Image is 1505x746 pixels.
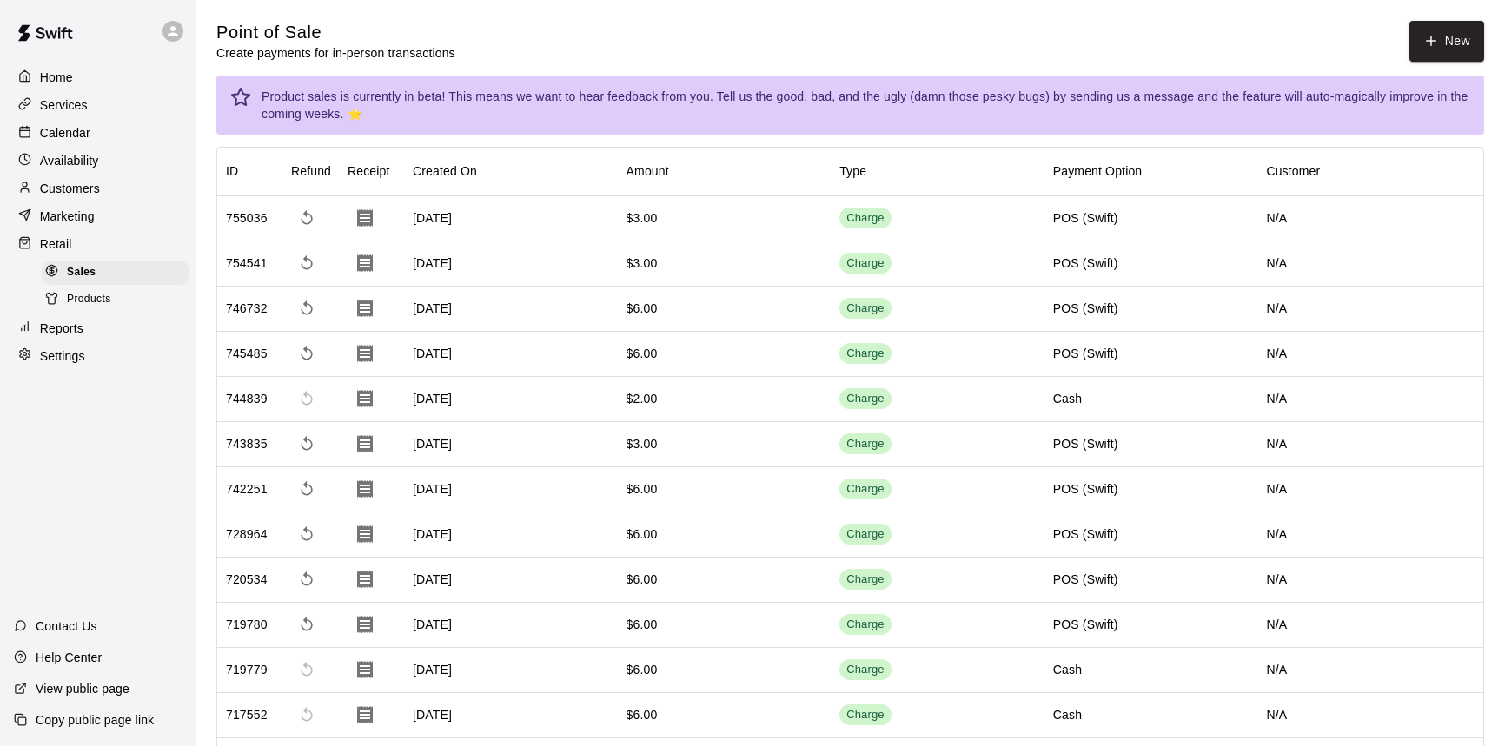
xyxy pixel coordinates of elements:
a: Reports [14,315,182,341]
a: Marketing [14,203,182,229]
div: Receipt [348,147,390,195]
a: sending us a message [1070,89,1194,103]
span: Refund payment [291,248,322,279]
div: $3.00 [627,254,658,272]
div: [DATE] [404,467,618,512]
div: N/A [1257,512,1471,558]
div: Settings [14,343,182,369]
button: New [1409,21,1484,62]
div: [DATE] [404,196,618,241]
div: 746732 [226,300,268,317]
div: 742251 [226,480,268,498]
a: Calendar [14,120,182,146]
div: $6.00 [627,345,658,362]
div: 745485 [226,345,268,362]
div: [DATE] [404,287,618,332]
div: Sales [42,261,189,285]
div: 744839 [226,390,268,407]
p: Copy public page link [36,711,154,729]
button: Download Receipt [348,336,382,371]
div: [DATE] [404,377,618,422]
div: $6.00 [627,480,658,498]
span: Refund payment [291,518,322,550]
span: Refund payment [291,473,322,505]
button: Download Receipt [348,426,382,461]
span: Products [67,291,111,308]
p: Services [40,96,88,114]
button: Download Receipt [348,472,382,506]
div: POS (Swift) [1053,254,1118,272]
div: Charge [846,526,885,543]
p: Availability [40,152,99,169]
div: 717552 [226,706,268,723]
p: Calendar [40,124,90,142]
p: Help Center [36,649,102,666]
div: N/A [1257,241,1471,287]
div: 719780 [226,616,268,633]
div: Payment Option [1053,147,1143,195]
p: Reports [40,320,83,337]
div: N/A [1257,558,1471,603]
div: Cash [1053,706,1082,723]
button: Download Receipt [348,517,382,551]
div: Cash [1053,661,1082,678]
div: POS (Swift) [1053,525,1118,543]
button: Download Receipt [348,381,382,416]
div: $6.00 [627,525,658,543]
div: Charge [846,300,885,317]
div: N/A [1257,693,1471,738]
button: Download Receipt [348,562,382,597]
div: POS (Swift) [1053,435,1118,452]
p: Retail [40,235,72,253]
div: [DATE] [404,422,618,467]
a: Sales [42,259,196,286]
div: Created On [413,147,477,195]
div: Amount [618,147,832,195]
div: N/A [1257,287,1471,332]
button: Download Receipt [348,652,382,687]
div: [DATE] [404,332,618,377]
div: Charge [846,346,885,362]
div: 743835 [226,435,268,452]
div: Type [831,147,1044,195]
span: Refund payment [291,564,322,595]
div: 754541 [226,254,268,272]
div: N/A [1257,377,1471,422]
a: Availability [14,148,182,174]
span: Refund payment [291,338,322,369]
div: Home [14,64,182,90]
span: Sales [67,264,96,281]
button: Download Receipt [348,697,382,732]
div: POS (Swift) [1053,480,1118,498]
div: N/A [1257,196,1471,241]
p: View public page [36,680,129,697]
button: Download Receipt [348,201,382,235]
div: POS (Swift) [1053,571,1118,588]
div: [DATE] [404,241,618,287]
div: [DATE] [404,648,618,693]
div: N/A [1257,422,1471,467]
div: $6.00 [627,706,658,723]
div: POS (Swift) [1053,345,1118,362]
div: N/A [1257,648,1471,693]
button: Download Receipt [348,246,382,281]
div: POS (Swift) [1053,209,1118,227]
h5: Point of Sale [216,21,455,44]
span: Cannot make a refund for non card payments [291,699,322,730]
p: Contact Us [36,617,97,635]
div: Customer [1257,147,1471,195]
div: $6.00 [627,571,658,588]
div: [DATE] [404,512,618,558]
button: Download Receipt [348,607,382,642]
div: Amount [627,147,669,195]
span: Refund payment [291,293,322,324]
p: Home [40,69,73,86]
div: Refund [282,147,339,195]
div: Product sales is currently in beta! This means we want to hear feedback from you. Tell us the goo... [262,81,1470,129]
a: Customers [14,175,182,201]
p: Customers [40,180,100,197]
div: Charge [846,391,885,407]
div: Products [42,287,189,312]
